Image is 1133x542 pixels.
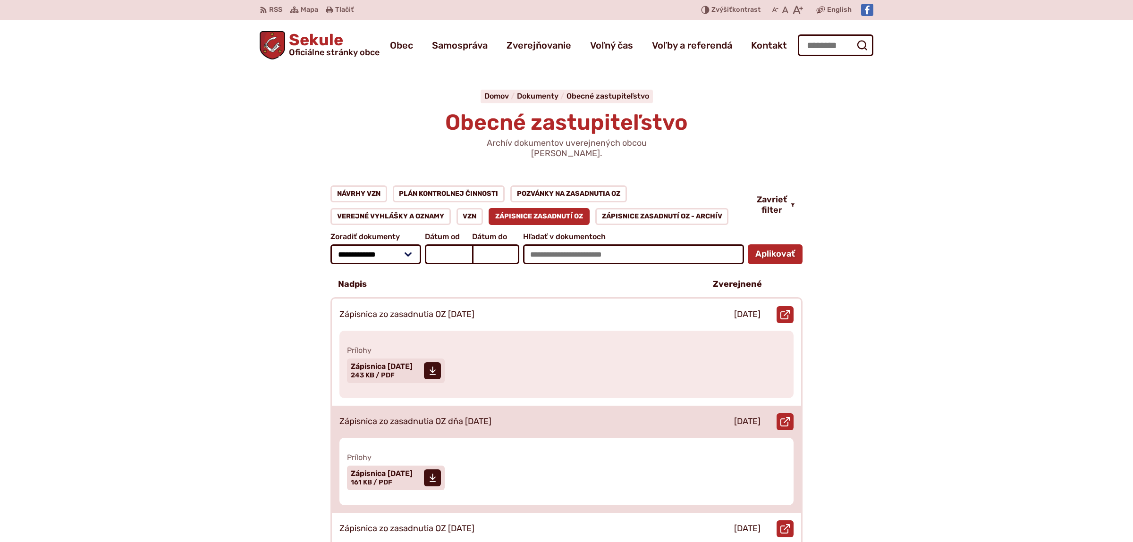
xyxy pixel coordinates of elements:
button: Aplikovať [748,244,803,264]
a: Pozvánky na zasadnutia OZ [510,185,627,202]
a: Verejné vyhlášky a oznamy [330,208,451,225]
a: Logo Sekule, prejsť na domovskú stránku. [260,31,380,59]
span: Dátum od [425,233,472,241]
a: Zápisnica [DATE] 243 KB / PDF [347,359,445,383]
span: kontrast [711,6,761,14]
a: Plán kontrolnej činnosti [393,185,505,202]
a: Domov [484,92,517,100]
span: Zoradiť dokumenty [330,233,421,241]
a: Dokumenty [517,92,566,100]
p: [DATE] [734,309,761,320]
p: Zápisnica zo zasadnutia OZ [DATE] [339,309,474,320]
span: Domov [484,92,509,100]
a: Zápisnice zasadnutí OZ [489,208,590,225]
a: VZN [457,208,483,225]
span: Zavrieť filter [757,195,787,215]
span: Mapa [301,4,318,16]
p: [DATE] [734,524,761,534]
span: Sekule [285,32,380,57]
a: Návrhy VZN [330,185,387,202]
a: Zverejňovanie [507,32,571,58]
select: Zoradiť dokumenty [330,244,421,264]
p: Nadpis [338,279,367,290]
span: Zvýšiť [711,6,732,14]
span: RSS [269,4,282,16]
p: Zverejnené [713,279,762,290]
span: Dokumenty [517,92,558,100]
span: 161 KB / PDF [351,478,392,486]
span: 243 KB / PDF [351,371,395,379]
span: Zápisnica [DATE] [351,363,413,370]
span: English [827,4,852,16]
span: Prílohy [347,453,786,462]
p: [DATE] [734,417,761,427]
span: Zápisnica [DATE] [351,470,413,477]
button: Zavrieť filter [749,195,803,215]
span: Hľadať v dokumentoch [523,233,744,241]
span: Oficiálne stránky obce [289,48,380,57]
a: Voľby a referendá [652,32,732,58]
a: English [825,4,854,16]
p: Zápisnica zo zasadnutia OZ dňa [DATE] [339,417,491,427]
p: Archív dokumentov uverejnených obcou [PERSON_NAME]. [453,138,680,158]
img: Prejsť na Facebook stránku [861,4,873,16]
input: Dátum do [472,244,519,264]
a: Voľný čas [590,32,633,58]
span: Dátum do [472,233,519,241]
span: Prílohy [347,346,786,355]
span: Obecné zastupiteľstvo [445,109,688,135]
p: Zápisnica zo zasadnutia OZ [DATE] [339,524,474,534]
span: Tlačiť [335,6,354,14]
a: Obec [390,32,413,58]
a: Zápisnica [DATE] 161 KB / PDF [347,466,445,490]
a: Samospráva [432,32,488,58]
a: Zápisnice zasadnutí OZ - ARCHÍV [595,208,729,225]
a: Kontakt [751,32,787,58]
input: Dátum od [425,244,472,264]
a: Obecné zastupiteľstvo [566,92,649,100]
img: Prejsť na domovskú stránku [260,31,285,59]
input: Hľadať v dokumentoch [523,244,744,264]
